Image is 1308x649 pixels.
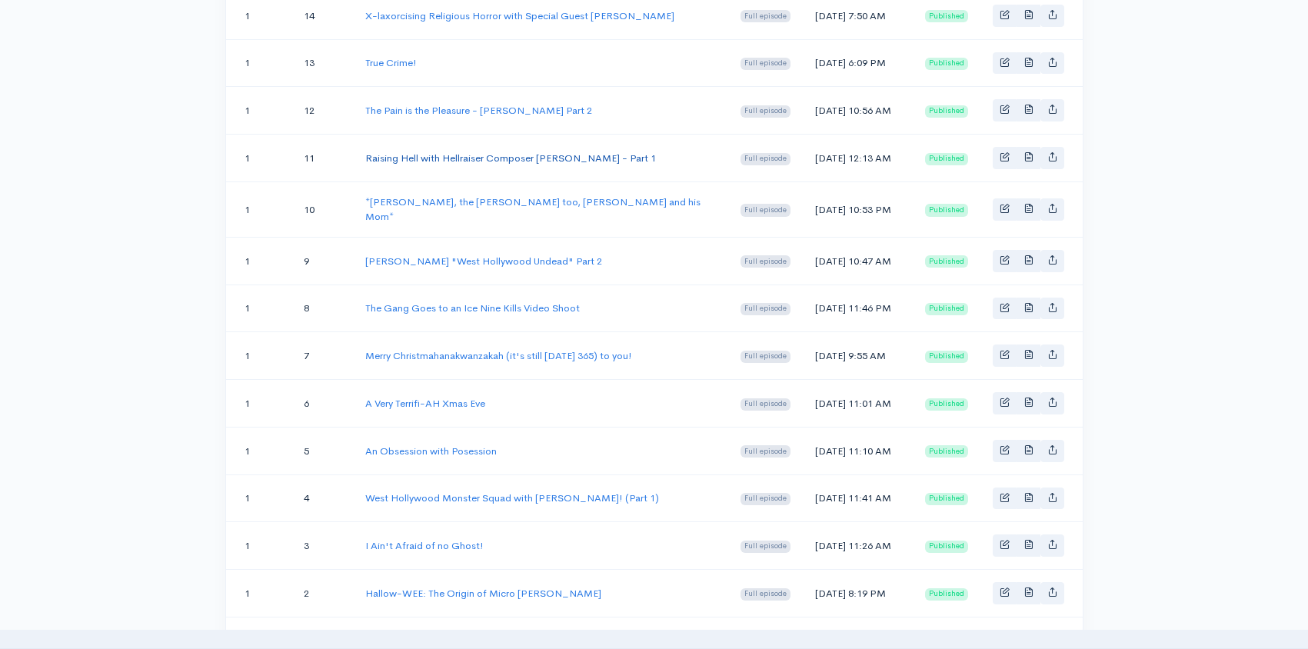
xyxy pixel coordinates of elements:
td: 1 [226,474,292,522]
span: Full episode [741,398,790,411]
td: 13 [291,39,353,87]
td: [DATE] 9:55 AM [803,332,913,380]
td: 11 [291,135,353,182]
td: 1 [226,380,292,428]
a: Raising Hell with Hellraiser Composer [PERSON_NAME] - Part 1 [365,151,656,165]
td: [DATE] 11:01 AM [803,380,913,428]
td: [DATE] 11:46 PM [803,285,913,332]
td: 2 [291,570,353,617]
span: Published [925,351,968,363]
div: Basic example [993,344,1064,367]
a: An Obsession with Posession [365,444,497,458]
td: [DATE] 11:41 AM [803,474,913,522]
span: Published [925,541,968,553]
span: Published [925,303,968,315]
td: 1 [226,237,292,285]
span: Full episode [741,588,790,601]
td: 4 [291,474,353,522]
a: *[PERSON_NAME], the [PERSON_NAME] too, [PERSON_NAME] and his Mom* [365,195,701,224]
a: Merry Christmahanakwanzakah (it's still [DATE] 365) to you! [365,349,632,362]
a: Hallow-WEE: The Origin of Micro [PERSON_NAME] [365,587,601,600]
span: Full episode [741,58,790,70]
td: 1 [226,332,292,380]
td: 12 [291,87,353,135]
td: 3 [291,522,353,570]
a: X-laxorcising Religious Horror with Special Guest [PERSON_NAME] [365,9,674,22]
span: Full episode [741,351,790,363]
span: Full episode [741,493,790,505]
a: True Crime! [365,56,417,69]
td: 1 [226,135,292,182]
div: Basic example [993,488,1064,510]
td: [DATE] 10:56 AM [803,87,913,135]
a: [PERSON_NAME] "West Hollywood Undead" Part 2 [365,255,602,268]
span: Full episode [741,303,790,315]
td: 1 [226,87,292,135]
span: Published [925,153,968,165]
td: [DATE] 12:13 AM [803,135,913,182]
a: I Ain't Afraid of no Ghost! [365,539,484,552]
td: 10 [291,181,353,237]
span: Full episode [741,153,790,165]
span: Published [925,204,968,216]
td: 6 [291,380,353,428]
span: Published [925,445,968,458]
td: 1 [226,427,292,474]
span: Full episode [741,255,790,268]
a: A Very Terrifi-AH Xmas Eve [365,397,485,410]
a: West Hollywood Monster Squad with [PERSON_NAME]! (Part 1) [365,491,659,504]
td: [DATE] 11:10 AM [803,427,913,474]
span: Published [925,105,968,118]
td: 1 [226,181,292,237]
td: [DATE] 6:09 PM [803,39,913,87]
a: The Gang Goes to an Ice Nine Kills Video Shoot [365,301,580,315]
div: Basic example [993,582,1064,604]
div: Basic example [993,298,1064,320]
span: Full episode [741,105,790,118]
td: 9 [291,237,353,285]
td: 5 [291,427,353,474]
span: Published [925,398,968,411]
div: Basic example [993,440,1064,462]
td: [DATE] 10:53 PM [803,181,913,237]
div: Basic example [993,534,1064,557]
div: Basic example [993,392,1064,414]
td: 8 [291,285,353,332]
span: Full episode [741,445,790,458]
div: Basic example [993,99,1064,121]
td: 1 [226,570,292,617]
td: [DATE] 10:47 AM [803,237,913,285]
span: Full episode [741,10,790,22]
span: Published [925,588,968,601]
td: [DATE] 8:19 PM [803,570,913,617]
span: Published [925,10,968,22]
td: 1 [226,39,292,87]
span: Published [925,493,968,505]
td: [DATE] 11:26 AM [803,522,913,570]
a: The Pain is the Pleasure - [PERSON_NAME] Part 2 [365,104,592,117]
span: Full episode [741,541,790,553]
td: 1 [226,522,292,570]
span: Published [925,255,968,268]
span: Published [925,58,968,70]
div: Basic example [993,5,1064,27]
td: 1 [226,285,292,332]
td: 7 [291,332,353,380]
div: Basic example [993,198,1064,221]
div: Basic example [993,147,1064,169]
div: Basic example [993,52,1064,75]
span: Full episode [741,204,790,216]
div: Basic example [993,250,1064,272]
